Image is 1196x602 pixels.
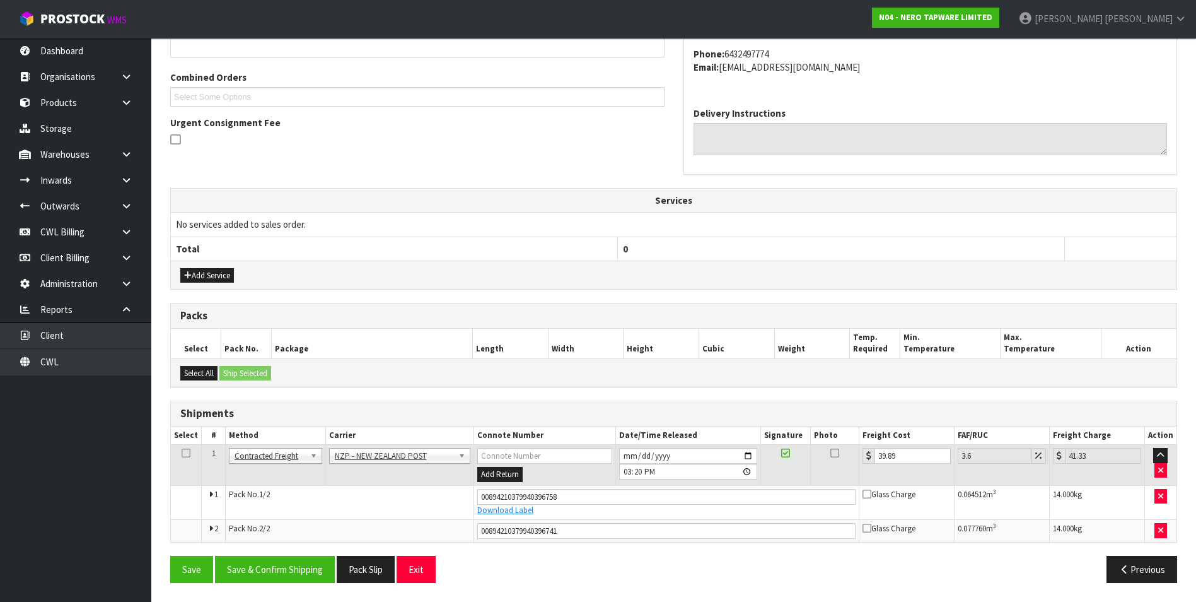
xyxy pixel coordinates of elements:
th: Action [1144,427,1176,445]
th: Min. Temperature [900,329,1001,358]
sup: 3 [993,488,996,496]
span: 1/2 [259,489,270,500]
th: Package [272,329,473,358]
label: Urgent Consignment Fee [170,116,281,129]
button: Exit [397,556,436,583]
label: Delivery Instructions [694,107,786,120]
th: Select [171,427,202,445]
th: Pack No. [221,329,272,358]
button: Add Service [180,268,234,283]
button: Pack Slip [337,556,395,583]
span: 0.064512 [958,489,986,500]
button: Save & Confirm Shipping [215,556,335,583]
span: Contracted Freight [235,449,305,464]
span: 1 [212,448,216,459]
th: Width [548,329,624,358]
th: Carrier [325,427,473,445]
small: WMS [107,14,127,26]
th: Total [171,237,618,261]
button: Ship Selected [219,366,271,381]
h3: Packs [180,310,1167,322]
th: Signature [760,427,810,445]
th: Freight Cost [859,427,954,445]
strong: email [694,61,719,73]
input: Freight Adjustment [958,448,1033,464]
button: Add Return [477,467,523,482]
th: Method [226,427,325,445]
input: Freight Charge [1065,448,1141,464]
span: [PERSON_NAME] [1035,13,1103,25]
span: [PERSON_NAME] [1105,13,1173,25]
strong: N04 - NERO TAPWARE LIMITED [879,12,992,23]
th: Cubic [699,329,774,358]
td: kg [1050,485,1145,519]
input: Freight Cost [874,448,950,464]
th: Select [171,329,221,358]
td: m [954,520,1050,543]
td: kg [1050,520,1145,543]
span: 0.077760 [958,523,986,534]
span: 0 [623,243,628,255]
button: Select All [180,366,218,381]
th: Date/Time Released [616,427,761,445]
a: N04 - NERO TAPWARE LIMITED [872,8,999,28]
span: 2 [214,523,218,534]
th: # [202,427,226,445]
h3: Shipments [180,408,1167,420]
td: Pack No. [226,485,474,519]
span: 2/2 [259,523,270,534]
strong: phone [694,48,724,60]
span: Glass Charge [862,523,915,534]
span: NZP - NEW ZEALAND POST [335,449,453,464]
label: Combined Orders [170,71,247,84]
th: FAF/RUC [954,427,1050,445]
input: Connote Number [477,448,613,464]
address: 6432497774 [EMAIL_ADDRESS][DOMAIN_NAME] [694,47,1168,74]
th: Services [171,189,1176,213]
img: cube-alt.png [19,11,35,27]
sup: 3 [993,522,996,530]
th: Length [473,329,549,358]
th: Photo [810,427,859,445]
th: Freight Charge [1050,427,1145,445]
th: Height [624,329,699,358]
td: No services added to sales order. [171,213,1176,237]
span: 1 [214,489,218,500]
td: Pack No. [226,520,474,543]
td: m [954,485,1050,519]
th: Connote Number [473,427,616,445]
th: Temp. Required [850,329,900,358]
a: Download Label [477,505,533,516]
input: Connote Number [477,523,856,539]
th: Action [1101,329,1176,358]
button: Previous [1106,556,1177,583]
span: ProStock [40,11,105,27]
th: Max. Temperature [1001,329,1101,358]
input: Connote Number [477,489,856,505]
span: 14.000 [1053,523,1074,534]
span: 14.000 [1053,489,1074,500]
button: Save [170,556,213,583]
span: Glass Charge [862,489,915,500]
th: Weight [774,329,850,358]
